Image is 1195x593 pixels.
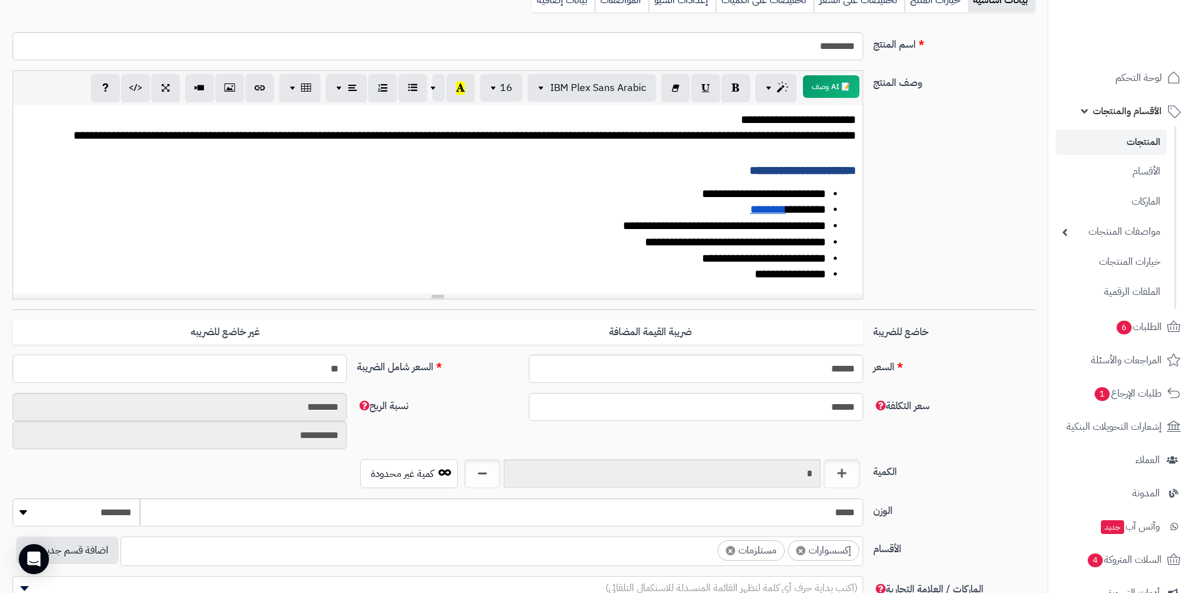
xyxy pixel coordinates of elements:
[352,355,524,375] label: السعر شامل الضريبة
[803,75,859,98] button: 📝 AI وصف
[1056,378,1187,409] a: طلبات الإرجاع1
[1115,69,1162,87] span: لوحة التحكم
[1056,63,1187,93] a: لوحة التحكم
[1110,19,1183,45] img: logo-2.png
[1056,445,1187,475] a: العملاء
[868,498,1040,518] label: الوزن
[873,398,930,414] span: سعر التكلفة
[1135,451,1160,469] span: العملاء
[1116,320,1132,335] span: 6
[1056,188,1167,215] a: الماركات
[550,80,646,95] span: IBM Plex Sans Arabic
[1100,518,1160,535] span: وآتس آب
[438,319,863,345] label: ضريبة القيمة المضافة
[1094,387,1110,402] span: 1
[1056,412,1187,442] a: إشعارات التحويلات البنكية
[1056,511,1187,542] a: وآتس آبجديد
[1056,248,1167,275] a: خيارات المنتجات
[1115,318,1162,336] span: الطلبات
[13,319,438,345] label: غير خاضع للضريبه
[16,537,119,564] button: اضافة قسم جديد
[500,80,513,95] span: 16
[718,540,785,561] li: مستلزمات
[1087,553,1103,568] span: 4
[480,74,523,102] button: 16
[357,398,408,414] span: نسبة الربح
[868,355,1040,375] label: السعر
[788,540,859,561] li: إكسسوارات
[868,459,1040,479] label: الكمية
[19,544,49,574] div: Open Intercom Messenger
[1056,158,1167,185] a: الأقسام
[1056,478,1187,508] a: المدونة
[1132,484,1160,502] span: المدونة
[868,319,1040,339] label: خاضع للضريبة
[868,537,1040,557] label: الأقسام
[726,546,735,555] span: ×
[1056,279,1167,306] a: الملفات الرقمية
[1091,351,1162,369] span: المراجعات والأسئلة
[1056,218,1167,245] a: مواصفات المنتجات
[1056,312,1187,342] a: الطلبات6
[1093,102,1162,120] span: الأقسام والمنتجات
[1056,129,1167,155] a: المنتجات
[868,32,1040,52] label: اسم المنتج
[1066,418,1162,435] span: إشعارات التحويلات البنكية
[1101,520,1124,534] span: جديد
[1056,345,1187,375] a: المراجعات والأسئلة
[1093,385,1162,402] span: طلبات الإرجاع
[528,74,656,102] button: IBM Plex Sans Arabic
[796,546,805,555] span: ×
[1056,545,1187,575] a: السلات المتروكة4
[1086,551,1162,569] span: السلات المتروكة
[868,70,1040,90] label: وصف المنتج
